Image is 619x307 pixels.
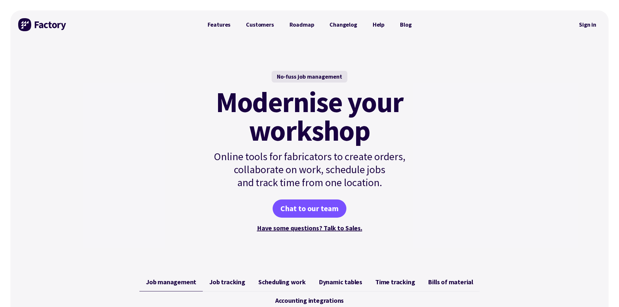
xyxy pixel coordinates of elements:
[209,278,245,286] span: Job tracking
[18,18,67,31] img: Factory
[375,278,415,286] span: Time tracking
[574,17,601,32] a: Sign in
[282,18,322,31] a: Roadmap
[200,18,239,31] a: Features
[216,88,403,145] mark: Modernise your workshop
[258,278,306,286] span: Scheduling work
[200,150,419,189] p: Online tools for fabricators to create orders, collaborate on work, schedule jobs and track time ...
[587,276,619,307] iframe: Chat Widget
[146,278,196,286] span: Job management
[428,278,473,286] span: Bills of material
[275,297,344,304] span: Accounting integrations
[238,18,281,31] a: Customers
[272,71,347,83] div: No-fuss job management
[257,224,362,232] a: Have some questions? Talk to Sales.
[365,18,392,31] a: Help
[322,18,365,31] a: Changelog
[574,17,601,32] nav: Secondary Navigation
[319,278,362,286] span: Dynamic tables
[392,18,419,31] a: Blog
[273,199,346,218] a: Chat to our team
[200,18,419,31] nav: Primary Navigation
